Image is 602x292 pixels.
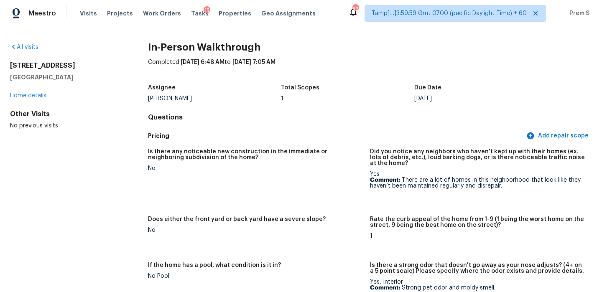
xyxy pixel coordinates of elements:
a: Home details [10,93,46,99]
span: Add repair scope [528,131,589,141]
h2: [STREET_ADDRESS] [10,61,121,70]
div: Yes, Interior [370,279,585,291]
h5: Pricing [148,132,525,140]
span: [DATE] 7:05 AM [232,59,275,65]
span: Geo Assignments [261,9,316,18]
div: 560 [352,5,358,13]
b: Comment: [370,177,400,183]
span: Maestro [28,9,56,18]
div: No Pool [148,273,363,279]
p: There are a lot of homes in this neighborhood that look like they haven’t been maintained regular... [370,177,585,189]
span: Work Orders [143,9,181,18]
h2: In-Person Walkthrough [148,43,592,51]
h5: Rate the curb appeal of the home from 1-9 (1 being the worst home on the street, 9 being the best... [370,216,585,228]
span: Projects [107,9,133,18]
h5: [GEOGRAPHIC_DATA] [10,73,121,81]
span: Visits [80,9,97,18]
h5: Is there any noticeable new construction in the immediate or neighboring subdivision of the home? [148,149,363,160]
div: No [148,165,363,171]
div: 1 [370,233,585,239]
h4: Questions [148,113,592,122]
h5: If the home has a pool, what condition is it in? [148,262,281,268]
h5: Due Date [414,85,441,91]
div: Other Visits [10,110,121,118]
span: Properties [219,9,251,18]
h5: Does either the front yard or back yard have a severe slope? [148,216,326,222]
h5: Assignee [148,85,176,91]
div: [DATE] [414,96,548,102]
div: No [148,227,363,233]
span: Tasks [191,10,209,16]
div: 15 [204,6,210,15]
h5: Is there a strong odor that doesn't go away as your nose adjusts? (4+ on a 5 point scale) Please ... [370,262,585,274]
div: Completed: to [148,58,592,80]
p: Strong pet odor and moldy smell. [370,285,585,291]
span: Prem S [566,9,589,18]
a: All visits [10,44,38,50]
span: No previous visits [10,123,58,129]
b: Comment: [370,285,400,291]
div: [PERSON_NAME] [148,96,281,102]
button: Add repair scope [525,128,592,144]
span: [DATE] 6:48 AM [181,59,224,65]
div: Yes [370,171,585,189]
div: 1 [281,96,414,102]
h5: Total Scopes [281,85,319,91]
h5: Did you notice any neighbors who haven't kept up with their homes (ex. lots of debris, etc.), lou... [370,149,585,166]
span: Tamp[…]3:59:59 Gmt 0700 (pacific Daylight Time) + 60 [372,9,527,18]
